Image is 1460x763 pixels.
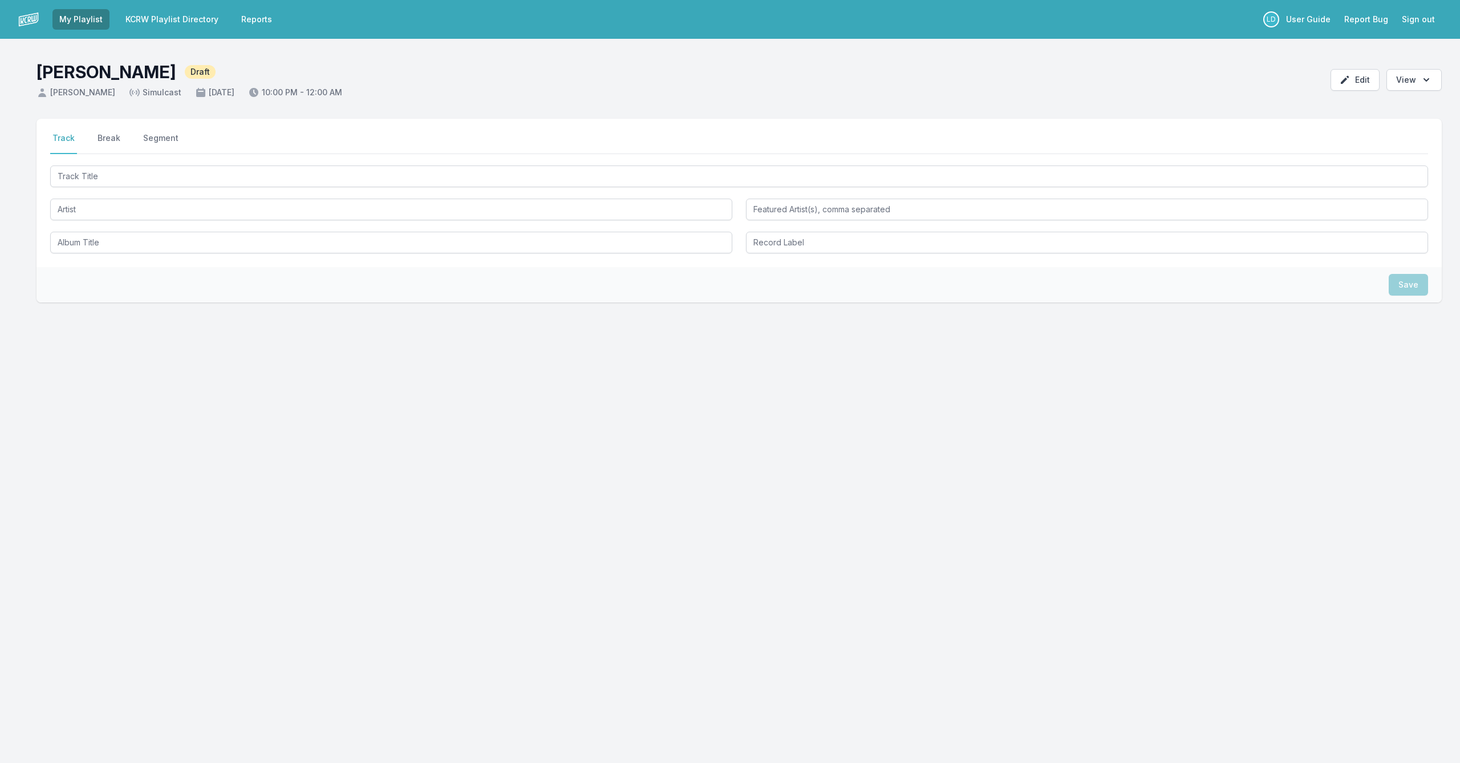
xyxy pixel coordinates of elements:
[1331,69,1380,91] button: Edit
[18,9,39,30] img: logo-white-87cec1fa9cbef997252546196dc51331.png
[50,165,1428,187] input: Track Title
[746,199,1428,220] input: Featured Artist(s), comma separated
[36,87,115,98] span: [PERSON_NAME]
[50,232,732,253] input: Album Title
[50,199,732,220] input: Artist
[52,9,109,30] a: My Playlist
[119,9,225,30] a: KCRW Playlist Directory
[234,9,279,30] a: Reports
[195,87,234,98] span: [DATE]
[129,87,181,98] span: Simulcast
[1389,274,1428,296] button: Save
[141,132,181,154] button: Segment
[1337,9,1395,30] a: Report Bug
[1395,9,1442,30] button: Sign out
[1279,9,1337,30] a: User Guide
[746,232,1428,253] input: Record Label
[1263,11,1279,27] p: LeRoy Downs
[1386,69,1442,91] button: Open options
[95,132,123,154] button: Break
[185,65,216,79] span: Draft
[248,87,342,98] span: 10:00 PM - 12:00 AM
[50,132,77,154] button: Track
[36,62,176,82] h1: [PERSON_NAME]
